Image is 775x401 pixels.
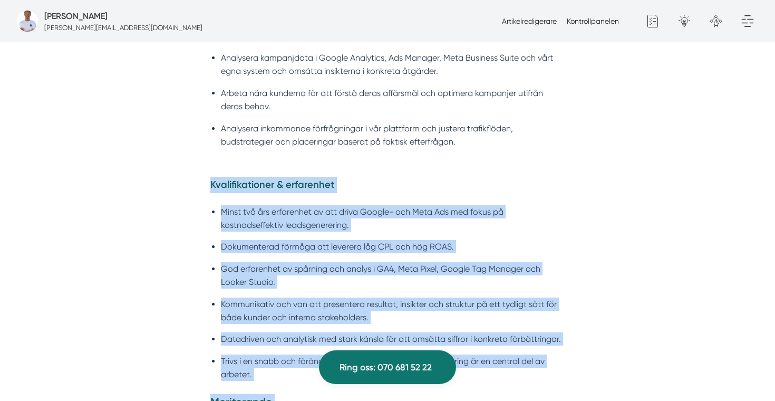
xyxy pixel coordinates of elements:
[221,240,565,253] li: Dokumenterad förmåga att leverera låg CPL och hög ROAS.
[44,23,202,33] p: [PERSON_NAME][EMAIL_ADDRESS][DOMAIN_NAME]
[221,205,565,232] li: Minst två års erfarenhet av att driva Google- och Meta Ads med fokus på kostnadseffektiv leadsgen...
[319,350,456,384] a: Ring oss: 070 681 52 22
[221,122,565,149] li: Analysera inkommande förfrågningar i vår plattform och justera trafikflöden, budstrategier och pl...
[221,355,565,381] li: Trivs i en snabb och föränderlig miljö där testning och optimering är en central del av arbetet.
[221,51,565,78] li: Analysera kampanjdata i Google Analytics, Ads Manager, Meta Business Suite och vårt egna system o...
[340,360,432,375] span: Ring oss: 070 681 52 22
[221,87,565,113] li: Arbeta nära kunderna för att förstå deras affärsmål och optimera kampanjer utifrån deras behov.
[44,9,108,23] h5: Administratör
[221,332,565,346] li: Datadriven och analytisk med stark känsla för att omsätta siffror i konkreta förbättringar.
[567,17,619,25] a: Kontrollpanelen
[221,262,565,289] li: God erfarenhet av spårning och analys i GA4, Meta Pixel, Google Tag Manager och Looker Studio.
[221,298,565,324] li: Kommunikativ och van att presentera resultat, insikter och struktur på ett tydligt sätt för både ...
[17,11,38,32] img: foretagsbild-pa-smartproduktion-en-webbyraer-i-dalarnas-lan.png
[210,179,334,190] strong: Kvalifikationer & erfarenhet
[502,17,557,25] a: Artikelredigerare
